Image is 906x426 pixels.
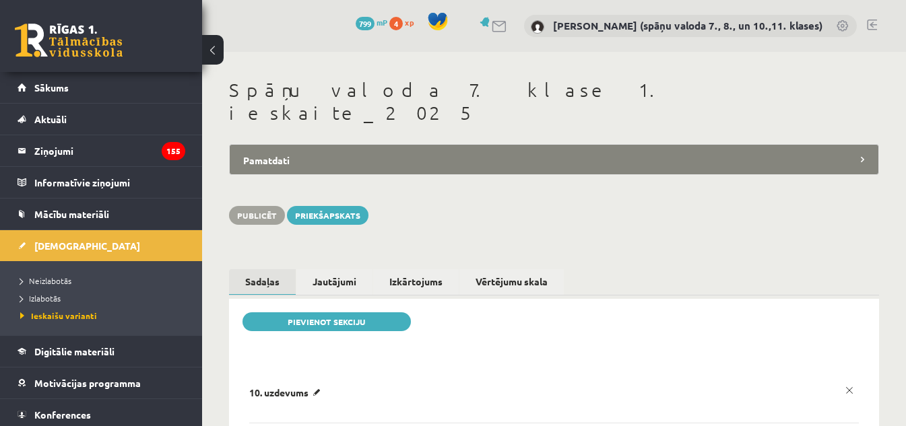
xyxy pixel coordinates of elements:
[229,144,879,175] legend: Pamatdati
[229,269,296,295] a: Sadaļas
[229,79,879,124] h1: Spāņu valoda 7. klase 1. ieskaite_2025
[405,17,414,28] span: xp
[20,310,97,321] span: Ieskaišu varianti
[18,135,185,166] a: Ziņojumi155
[356,17,375,30] span: 799
[18,199,185,229] a: Mācību materiāli
[18,367,185,398] a: Motivācijas programma
[20,292,189,304] a: Izlabotās
[389,17,420,28] a: 4 xp
[229,206,285,225] button: Publicēt
[18,230,185,261] a: [DEMOGRAPHIC_DATA]
[840,381,859,400] a: x
[553,19,822,32] a: [PERSON_NAME] (spāņu valoda 7., 8., un 10.,11. klases)
[459,269,564,294] a: Vērtējumu skala
[20,293,61,304] span: Izlabotās
[20,310,189,322] a: Ieskaišu varianti
[389,17,403,30] span: 4
[531,20,544,34] img: Signe Sirmā (spāņu valoda 7., 8., un 10.,11. klases)
[20,275,189,287] a: Neizlabotās
[242,312,411,331] a: Pievienot sekciju
[34,81,69,94] span: Sākums
[34,409,91,421] span: Konferences
[34,377,141,389] span: Motivācijas programma
[356,17,387,28] a: 799 mP
[18,104,185,135] a: Aktuāli
[18,167,185,198] a: Informatīvie ziņojumi
[18,336,185,367] a: Digitālie materiāli
[162,142,185,160] i: 155
[34,240,140,252] span: [DEMOGRAPHIC_DATA]
[34,167,185,198] legend: Informatīvie ziņojumi
[287,206,368,225] a: Priekšapskats
[34,135,185,166] legend: Ziņojumi
[15,24,123,57] a: Rīgas 1. Tālmācības vidusskola
[377,17,387,28] span: mP
[34,113,67,125] span: Aktuāli
[249,386,325,398] p: 10. uzdevums
[34,345,115,357] span: Digitālie materiāli
[20,275,71,286] span: Neizlabotās
[296,269,373,294] a: Jautājumi
[34,208,109,220] span: Mācību materiāli
[373,269,459,294] a: Izkārtojums
[18,72,185,103] a: Sākums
